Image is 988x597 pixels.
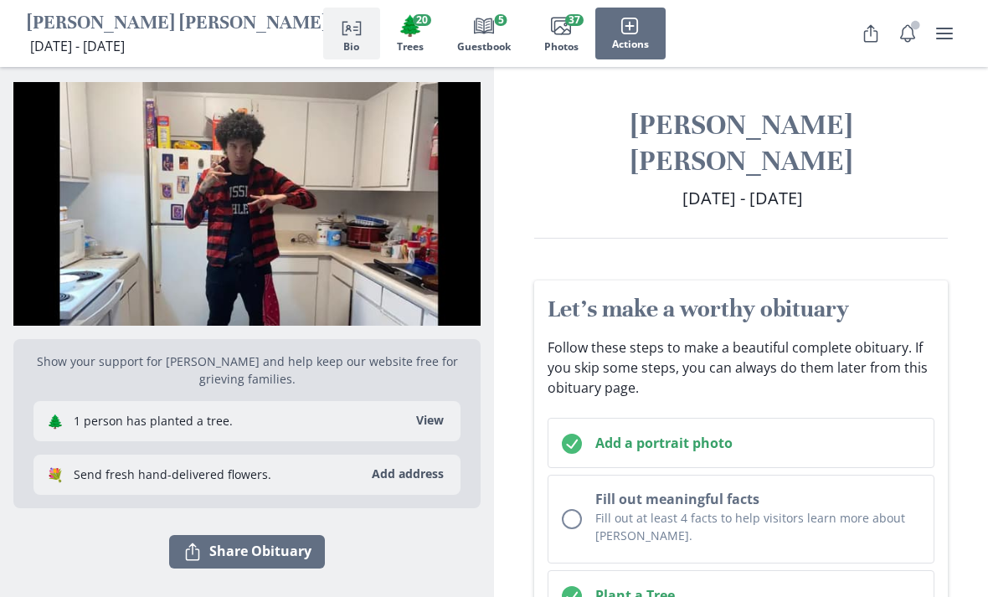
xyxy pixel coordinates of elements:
[544,41,579,53] span: Photos
[380,8,440,59] button: Trees
[854,17,888,50] button: Share Obituary
[548,294,934,324] h2: Let's make a worthy obituary
[440,8,527,59] button: Guestbook
[612,39,649,50] span: Actions
[891,17,924,50] button: Notifications
[495,14,507,26] span: 5
[413,14,431,26] span: 20
[928,17,961,50] button: user menu
[595,489,920,509] h2: Fill out meaningful facts
[33,353,461,388] p: Show your support for [PERSON_NAME] and help keep our website free for grieving families.
[548,475,934,564] button: Fill out meaningful factsFill out at least 4 facts to help visitors learn more about [PERSON_NAME].
[27,11,327,37] h1: [PERSON_NAME] [PERSON_NAME]
[534,107,948,179] h1: [PERSON_NAME] [PERSON_NAME]
[595,433,920,453] h2: Add a portrait photo
[30,37,125,55] span: [DATE] - [DATE]
[362,461,454,488] button: Add address
[343,41,359,53] span: Bio
[548,418,934,468] button: Add a portrait photo
[527,8,595,59] button: Photos
[562,434,582,454] svg: Checked circle
[682,187,803,209] span: [DATE] - [DATE]
[595,8,666,59] button: Actions
[548,337,934,398] p: Follow these steps to make a beautiful complete obituary. If you skip some steps, you can always ...
[595,509,920,544] p: Fill out at least 4 facts to help visitors learn more about [PERSON_NAME].
[398,13,423,38] span: Tree
[565,14,584,26] span: 37
[13,82,481,325] img: Photo of Phillip
[397,41,424,53] span: Trees
[169,535,325,569] button: Share Obituary
[406,408,454,435] button: View
[13,69,481,325] div: Show portrait image options
[323,8,380,59] button: Bio
[562,509,582,529] div: Unchecked circle
[457,41,511,53] span: Guestbook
